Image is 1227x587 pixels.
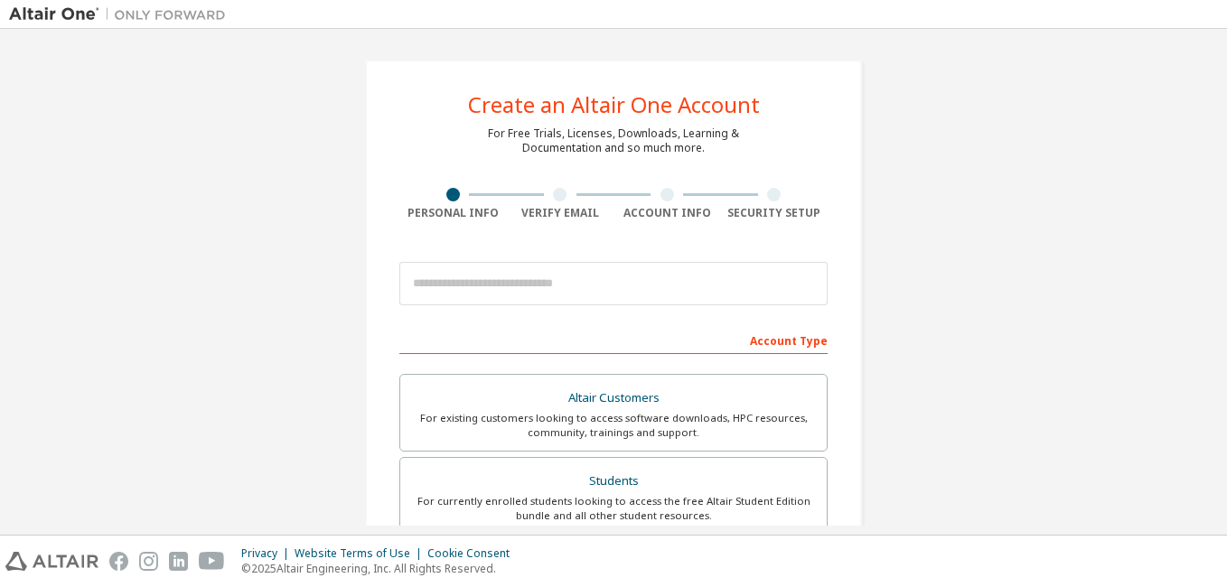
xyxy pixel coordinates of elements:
[488,126,739,155] div: For Free Trials, Licenses, Downloads, Learning & Documentation and so much more.
[468,94,760,116] div: Create an Altair One Account
[411,469,816,494] div: Students
[399,325,828,354] div: Account Type
[613,206,721,220] div: Account Info
[241,546,295,561] div: Privacy
[139,552,158,571] img: instagram.svg
[721,206,829,220] div: Security Setup
[507,206,614,220] div: Verify Email
[411,494,816,523] div: For currently enrolled students looking to access the free Altair Student Edition bundle and all ...
[5,552,98,571] img: altair_logo.svg
[9,5,235,23] img: Altair One
[241,561,520,576] p: © 2025 Altair Engineering, Inc. All Rights Reserved.
[427,546,520,561] div: Cookie Consent
[399,206,507,220] div: Personal Info
[411,386,816,411] div: Altair Customers
[199,552,225,571] img: youtube.svg
[295,546,427,561] div: Website Terms of Use
[411,411,816,440] div: For existing customers looking to access software downloads, HPC resources, community, trainings ...
[109,552,128,571] img: facebook.svg
[169,552,188,571] img: linkedin.svg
